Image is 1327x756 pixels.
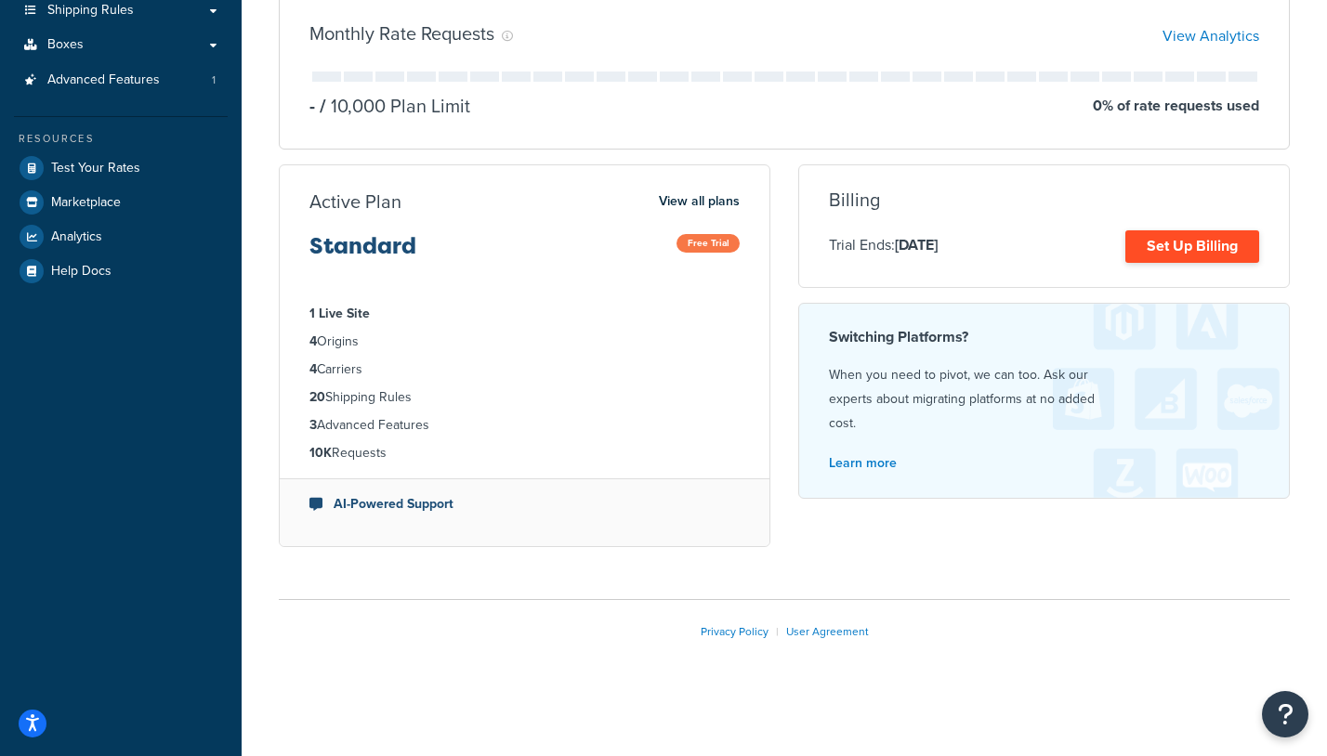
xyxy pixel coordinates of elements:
[309,332,317,351] strong: 4
[309,387,740,408] li: Shipping Rules
[309,415,740,436] li: Advanced Features
[659,189,740,214] a: View all plans
[309,23,494,44] h3: Monthly Rate Requests
[829,453,897,473] a: Learn more
[309,387,325,407] strong: 20
[14,131,228,147] div: Resources
[309,443,740,463] li: Requests
[309,332,740,352] li: Origins
[47,72,160,88] span: Advanced Features
[309,234,416,273] h3: Standard
[309,93,315,119] p: -
[212,72,216,88] span: 1
[51,195,121,211] span: Marketplace
[51,264,112,280] span: Help Docs
[309,359,317,379] strong: 4
[1262,691,1308,737] button: Open Resource Center
[315,93,470,119] p: 10,000 Plan Limit
[829,363,1259,436] p: When you need to pivot, we can too. Ask our experts about migrating platforms at no added cost.
[701,623,769,640] a: Privacy Policy
[14,151,228,185] a: Test Your Rates
[51,229,102,245] span: Analytics
[829,233,938,257] p: Trial Ends:
[14,220,228,254] a: Analytics
[14,63,228,98] li: Advanced Features
[1093,93,1259,119] p: 0 % of rate requests used
[14,254,228,288] a: Help Docs
[829,326,1259,348] h4: Switching Platforms?
[677,234,740,253] span: Free Trial
[1163,25,1259,46] a: View Analytics
[786,623,869,640] a: User Agreement
[829,189,880,210] h3: Billing
[47,37,84,53] span: Boxes
[309,191,401,212] h3: Active Plan
[320,92,326,120] span: /
[309,494,740,515] li: AI-Powered Support
[309,415,317,435] strong: 3
[51,161,140,176] span: Test Your Rates
[47,3,134,19] span: Shipping Rules
[776,623,779,640] span: |
[309,443,332,463] strong: 10K
[309,359,740,380] li: Carriers
[14,28,228,62] a: Boxes
[14,63,228,98] a: Advanced Features 1
[1125,230,1259,263] a: Set Up Billing
[14,186,228,219] a: Marketplace
[895,234,938,255] strong: [DATE]
[309,304,370,323] strong: 1 Live Site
